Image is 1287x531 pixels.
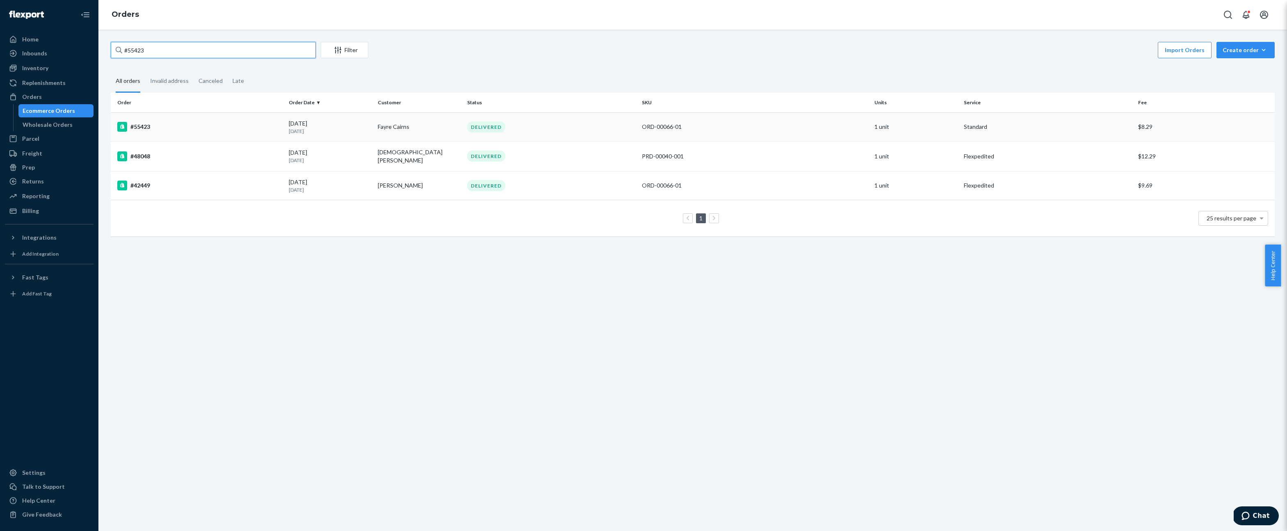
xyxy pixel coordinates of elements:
[22,273,48,282] div: Fast Tags
[5,76,94,89] a: Replenishments
[1207,215,1256,222] span: 25 results per page
[22,149,42,158] div: Freight
[22,177,44,185] div: Returns
[464,93,639,112] th: Status
[22,35,39,43] div: Home
[871,171,961,200] td: 1 unit
[871,112,961,141] td: 1 unit
[467,180,505,191] div: DELIVERED
[1256,7,1272,23] button: Open account menu
[1234,506,1279,527] iframe: Opens a widget where you can chat to one of our agents
[1223,46,1269,54] div: Create order
[5,480,94,493] button: Talk to Support
[5,271,94,284] button: Fast Tags
[5,204,94,217] a: Billing
[117,122,282,132] div: #55423
[5,231,94,244] button: Integrations
[5,175,94,188] a: Returns
[18,104,94,117] a: Ecommerce Orders
[22,250,59,257] div: Add Integration
[1238,7,1254,23] button: Open notifications
[22,64,48,72] div: Inventory
[871,93,961,112] th: Units
[642,152,868,160] div: PRD-00040-001
[639,93,872,112] th: SKU
[22,79,66,87] div: Replenishments
[22,233,57,242] div: Integrations
[964,181,1132,190] p: Flexpedited
[150,70,189,92] div: Invalid address
[5,287,94,300] a: Add Fast Tag
[289,149,372,164] div: [DATE]
[374,171,464,200] td: [PERSON_NAME]
[116,70,140,93] div: All orders
[642,123,868,131] div: ORD-00066-01
[5,190,94,203] a: Reporting
[5,494,94,507] a: Help Center
[964,152,1132,160] p: Flexpedited
[1216,42,1275,58] button: Create order
[374,141,464,171] td: [DEMOGRAPHIC_DATA][PERSON_NAME]
[233,70,244,92] div: Late
[698,215,704,222] a: Page 1 is your current page
[105,3,146,27] ol: breadcrumbs
[22,510,62,519] div: Give Feedback
[5,62,94,75] a: Inventory
[5,33,94,46] a: Home
[285,93,375,112] th: Order Date
[22,469,46,477] div: Settings
[289,119,372,135] div: [DATE]
[111,93,285,112] th: Order
[22,49,47,57] div: Inbounds
[374,112,464,141] td: Fayre Cairns
[1135,112,1275,141] td: $8.29
[5,90,94,103] a: Orders
[23,121,73,129] div: Wholesale Orders
[22,163,35,172] div: Prep
[961,93,1135,112] th: Service
[321,42,368,58] button: Filter
[1135,93,1275,112] th: Fee
[112,10,139,19] a: Orders
[378,99,461,106] div: Customer
[18,118,94,131] a: Wholesale Orders
[5,132,94,145] a: Parcel
[289,178,372,193] div: [DATE]
[321,46,368,54] div: Filter
[117,151,282,161] div: #48048
[5,508,94,521] button: Give Feedback
[22,497,55,505] div: Help Center
[23,107,75,115] div: Ecommerce Orders
[289,128,372,135] p: [DATE]
[5,466,94,479] a: Settings
[22,93,42,101] div: Orders
[5,147,94,160] a: Freight
[111,42,316,58] input: Search orders
[77,7,94,23] button: Close Navigation
[642,181,868,190] div: ORD-00066-01
[5,161,94,174] a: Prep
[22,290,52,297] div: Add Fast Tag
[22,483,65,491] div: Talk to Support
[22,192,50,200] div: Reporting
[1135,141,1275,171] td: $12.29
[1220,7,1236,23] button: Open Search Box
[5,247,94,261] a: Add Integration
[9,11,44,19] img: Flexport logo
[22,135,39,143] div: Parcel
[467,151,505,162] div: DELIVERED
[117,181,282,190] div: #42449
[5,47,94,60] a: Inbounds
[22,207,39,215] div: Billing
[871,141,961,171] td: 1 unit
[1265,245,1281,286] button: Help Center
[467,121,505,133] div: DELIVERED
[1135,171,1275,200] td: $9.69
[289,157,372,164] p: [DATE]
[1158,42,1212,58] button: Import Orders
[289,186,372,193] p: [DATE]
[199,70,223,92] div: Canceled
[964,123,1132,131] p: Standard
